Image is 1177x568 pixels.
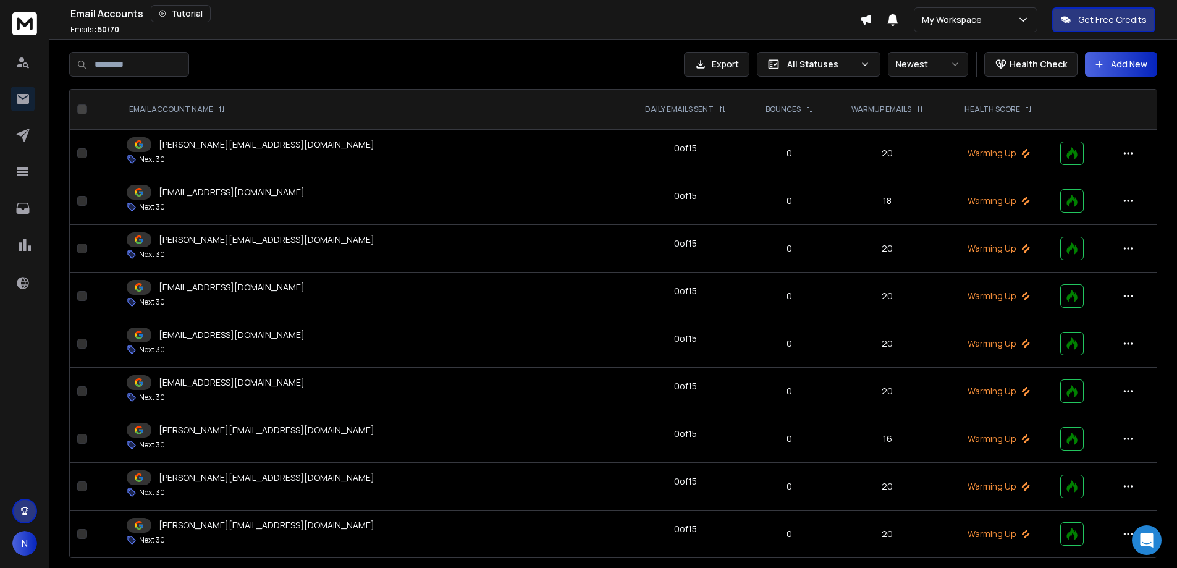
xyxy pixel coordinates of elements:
[830,463,944,511] td: 20
[139,392,165,402] p: Next 30
[851,104,911,114] p: WARMUP EMAILS
[830,511,944,558] td: 20
[1085,52,1157,77] button: Add New
[129,104,226,114] div: EMAIL ACCOUNT NAME
[1052,7,1155,32] button: Get Free Credits
[787,58,855,70] p: All Statuses
[952,147,1045,159] p: Warming Up
[12,531,37,556] button: N
[139,155,165,164] p: Next 30
[755,290,824,302] p: 0
[755,528,824,540] p: 0
[755,147,824,159] p: 0
[952,528,1045,540] p: Warming Up
[159,519,374,532] p: [PERSON_NAME][EMAIL_ADDRESS][DOMAIN_NAME]
[766,104,801,114] p: BOUNCES
[674,380,697,392] div: 0 of 15
[964,104,1020,114] p: HEALTH SCORE
[139,250,165,260] p: Next 30
[151,5,211,22] button: Tutorial
[1010,58,1067,70] p: Health Check
[674,333,697,345] div: 0 of 15
[755,480,824,493] p: 0
[139,297,165,307] p: Next 30
[70,5,859,22] div: Email Accounts
[674,190,697,202] div: 0 of 15
[70,25,119,35] p: Emails :
[684,52,749,77] button: Export
[159,281,305,294] p: [EMAIL_ADDRESS][DOMAIN_NAME]
[159,138,374,151] p: [PERSON_NAME][EMAIL_ADDRESS][DOMAIN_NAME]
[755,337,824,350] p: 0
[159,376,305,389] p: [EMAIL_ADDRESS][DOMAIN_NAME]
[1078,14,1147,26] p: Get Free Credits
[755,385,824,397] p: 0
[674,523,697,535] div: 0 of 15
[952,290,1045,302] p: Warming Up
[755,195,824,207] p: 0
[984,52,1078,77] button: Health Check
[159,234,374,246] p: [PERSON_NAME][EMAIL_ADDRESS][DOMAIN_NAME]
[830,130,944,177] td: 20
[952,195,1045,207] p: Warming Up
[159,424,374,436] p: [PERSON_NAME][EMAIL_ADDRESS][DOMAIN_NAME]
[674,142,697,155] div: 0 of 15
[830,320,944,368] td: 20
[1132,525,1162,555] div: Open Intercom Messenger
[830,273,944,320] td: 20
[952,480,1045,493] p: Warming Up
[139,202,165,212] p: Next 30
[139,345,165,355] p: Next 30
[888,52,968,77] button: Newest
[139,488,165,498] p: Next 30
[952,242,1045,255] p: Warming Up
[952,337,1045,350] p: Warming Up
[830,415,944,463] td: 16
[952,385,1045,397] p: Warming Up
[139,535,165,545] p: Next 30
[139,440,165,450] p: Next 30
[159,329,305,341] p: [EMAIL_ADDRESS][DOMAIN_NAME]
[159,186,305,198] p: [EMAIL_ADDRESS][DOMAIN_NAME]
[830,368,944,415] td: 20
[645,104,714,114] p: DAILY EMAILS SENT
[674,237,697,250] div: 0 of 15
[159,472,374,484] p: [PERSON_NAME][EMAIL_ADDRESS][DOMAIN_NAME]
[98,24,119,35] span: 50 / 70
[674,428,697,440] div: 0 of 15
[952,433,1045,445] p: Warming Up
[830,225,944,273] td: 20
[755,433,824,445] p: 0
[674,285,697,297] div: 0 of 15
[830,177,944,225] td: 18
[674,475,697,488] div: 0 of 15
[922,14,987,26] p: My Workspace
[755,242,824,255] p: 0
